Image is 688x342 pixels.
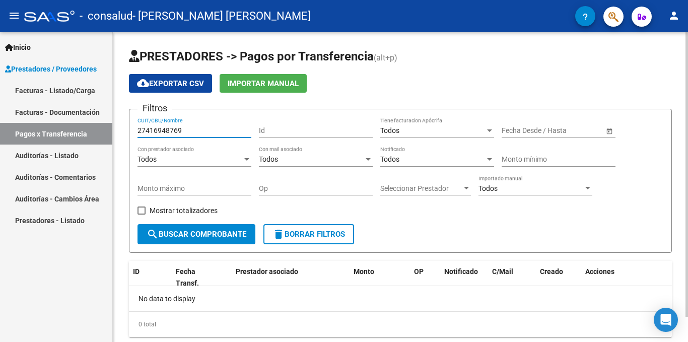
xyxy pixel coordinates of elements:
[478,184,498,192] span: Todos
[380,184,462,193] span: Seleccionar Prestador
[350,261,410,294] datatable-header-cell: Monto
[132,5,311,27] span: - [PERSON_NAME] [PERSON_NAME]
[547,126,596,135] input: Fecha fin
[137,101,172,115] h3: Filtros
[133,267,140,276] span: ID
[536,261,581,294] datatable-header-cell: Creado
[540,267,563,276] span: Creado
[129,312,672,337] div: 0 total
[668,10,680,22] mat-icon: person
[272,230,345,239] span: Borrar Filtros
[488,261,536,294] datatable-header-cell: C/Mail
[263,224,354,244] button: Borrar Filtros
[380,126,399,134] span: Todos
[129,286,672,311] div: No data to display
[220,74,307,93] button: Importar Manual
[354,267,374,276] span: Monto
[502,126,538,135] input: Fecha inicio
[129,49,374,63] span: PRESTADORES -> Pagos por Transferencia
[654,308,678,332] div: Open Intercom Messenger
[414,267,424,276] span: OP
[259,155,278,163] span: Todos
[147,228,159,240] mat-icon: search
[5,42,31,53] span: Inicio
[228,79,299,88] span: Importar Manual
[492,267,513,276] span: C/Mail
[440,261,488,294] datatable-header-cell: Notificado
[232,261,350,294] datatable-header-cell: Prestador asociado
[374,53,397,62] span: (alt+p)
[380,155,399,163] span: Todos
[137,155,157,163] span: Todos
[581,261,672,294] datatable-header-cell: Acciones
[129,261,172,294] datatable-header-cell: ID
[137,77,149,89] mat-icon: cloud_download
[176,267,199,287] span: Fecha Transf.
[137,79,204,88] span: Exportar CSV
[137,224,255,244] button: Buscar Comprobante
[5,63,97,75] span: Prestadores / Proveedores
[272,228,285,240] mat-icon: delete
[236,267,298,276] span: Prestador asociado
[147,230,246,239] span: Buscar Comprobante
[604,125,614,136] button: Open calendar
[410,261,440,294] datatable-header-cell: OP
[8,10,20,22] mat-icon: menu
[80,5,132,27] span: - consalud
[172,261,217,294] datatable-header-cell: Fecha Transf.
[444,267,478,276] span: Notificado
[129,74,212,93] button: Exportar CSV
[150,204,218,217] span: Mostrar totalizadores
[585,267,614,276] span: Acciones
